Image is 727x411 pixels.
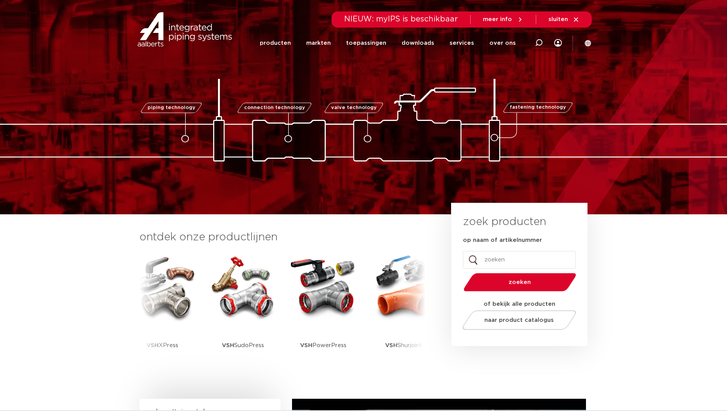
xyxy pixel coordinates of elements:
p: XPress [146,321,178,369]
a: VSHSudoPress [208,253,277,369]
a: producten [260,28,291,58]
div: my IPS [554,28,562,58]
a: VSHShurjoint [369,253,438,369]
strong: VSH [222,342,234,348]
span: connection technology [244,105,305,110]
a: services [450,28,474,58]
button: zoeken [460,272,579,292]
input: zoeken [463,251,576,269]
span: sluiten [548,16,568,22]
span: meer info [483,16,512,22]
label: op naam of artikelnummer [463,236,542,244]
span: naar product catalogus [484,317,554,323]
p: SudoPress [222,321,264,369]
a: VSHXPress [128,253,197,369]
h3: ontdek onze productlijnen [139,230,425,245]
span: zoeken [483,279,556,285]
a: sluiten [548,16,579,23]
p: PowerPress [300,321,346,369]
p: Shurjoint [385,321,422,369]
span: NIEUW: myIPS is beschikbaar [344,15,458,23]
a: toepassingen [346,28,386,58]
h3: zoek producten [463,214,546,230]
a: over ons [489,28,516,58]
a: downloads [402,28,434,58]
a: meer info [483,16,524,23]
strong: VSH [300,342,312,348]
a: naar product catalogus [460,310,578,330]
strong: of bekijk alle producten [484,301,555,307]
strong: VSH [146,342,159,348]
nav: Menu [260,28,516,58]
span: fastening technology [510,105,566,110]
span: valve technology [331,105,377,110]
a: markten [306,28,331,58]
span: piping technology [148,105,195,110]
strong: VSH [385,342,397,348]
a: VSHPowerPress [289,253,358,369]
